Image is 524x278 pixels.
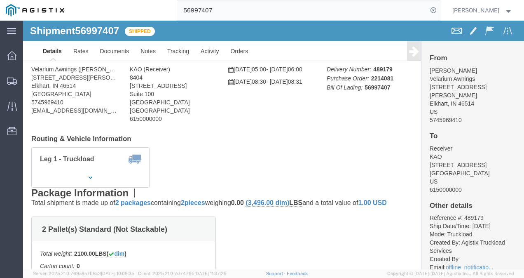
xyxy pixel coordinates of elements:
[6,4,64,16] img: logo
[101,271,134,276] span: [DATE] 10:09:35
[387,270,514,277] span: Copyright © [DATE]-[DATE] Agistix Inc., All Rights Reserved
[138,271,227,276] span: Client: 2025.21.0-7d7479b
[23,21,524,269] iframe: FS Legacy Container
[194,271,227,276] span: [DATE] 11:37:29
[177,0,428,20] input: Search for shipment number, reference number
[266,271,287,276] a: Support
[452,6,499,15] span: Nathan Seeley
[287,271,308,276] a: Feedback
[33,271,134,276] span: Server: 2025.21.0-769a9a7b8c3
[452,5,513,15] button: [PERSON_NAME]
